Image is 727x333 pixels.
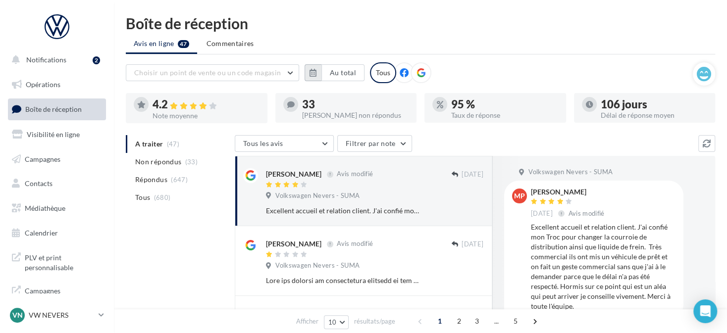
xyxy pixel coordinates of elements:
[93,56,100,64] div: 2
[243,139,283,147] span: Tous les avis
[531,209,553,218] span: [DATE]
[305,64,364,81] button: Au total
[275,261,360,270] span: Volkswagen Nevers - SUMA
[126,64,299,81] button: Choisir un point de vente ou un code magasin
[26,80,60,89] span: Opérations
[302,112,409,119] div: [PERSON_NAME] non répondus
[528,168,613,177] span: Volkswagen Nevers - SUMA
[6,280,108,309] a: Campagnes DataOnDemand
[296,317,318,326] span: Afficher
[12,310,23,320] span: VN
[25,154,60,163] span: Campagnes
[235,135,334,152] button: Tous les avis
[354,317,395,326] span: résultats/page
[266,276,419,285] div: Lore ips dolorsi am consectetura elitsedd ei tem inci utlab etdolo magn aliqu enimadm veni q no e...
[185,158,198,166] span: (33)
[153,99,260,110] div: 4.2
[171,176,188,184] span: (647)
[6,98,108,120] a: Boîte de réception
[25,179,52,188] span: Contacts
[134,68,281,77] span: Choisir un point de vente ou un code magasin
[266,169,321,179] div: [PERSON_NAME]
[462,240,483,249] span: [DATE]
[153,112,260,119] div: Note moyenne
[451,99,558,110] div: 95 %
[514,191,525,201] span: MP
[6,173,108,194] a: Contacts
[154,193,171,201] span: (680)
[337,135,412,152] button: Filtrer par note
[6,149,108,170] a: Campagnes
[266,239,321,249] div: [PERSON_NAME]
[26,55,66,64] span: Notifications
[266,309,321,319] div: [PERSON_NAME]
[275,191,360,200] span: Volkswagen Nevers - SUMA
[6,124,108,145] a: Visibilité en ligne
[321,64,364,81] button: Au total
[6,49,104,70] button: Notifications 2
[25,105,82,113] span: Boîte de réception
[135,175,167,185] span: Répondus
[25,284,102,305] span: Campagnes DataOnDemand
[207,39,254,48] span: Commentaires
[302,99,409,110] div: 33
[328,318,337,326] span: 10
[6,74,108,95] a: Opérations
[324,315,349,329] button: 10
[432,313,448,329] span: 1
[337,240,373,248] span: Avis modifié
[25,229,58,237] span: Calendrier
[488,313,504,329] span: ...
[693,299,717,323] div: Open Intercom Messenger
[569,209,605,217] span: Avis modifié
[8,306,106,325] a: VN VW NEVERS
[25,251,102,272] span: PLV et print personnalisable
[6,198,108,219] a: Médiathèque
[451,112,558,119] div: Taux de réponse
[25,204,65,212] span: Médiathèque
[6,223,108,243] a: Calendrier
[508,313,523,329] span: 5
[6,247,108,276] a: PLV et print personnalisable
[601,99,708,110] div: 106 jours
[531,222,675,311] div: Excellent accueil et relation client. J'ai confié mon Troc pour changer la courroie de distributi...
[451,313,467,329] span: 2
[27,130,80,139] span: Visibilité en ligne
[337,170,373,178] span: Avis modifié
[135,192,150,202] span: Tous
[266,206,419,216] div: Excellent accueil et relation client. J'ai confié mon Troc pour changer la courroie de distributi...
[462,170,483,179] span: [DATE]
[531,189,607,195] div: [PERSON_NAME]
[469,313,485,329] span: 3
[601,112,708,119] div: Délai de réponse moyen
[135,157,181,167] span: Non répondus
[29,310,95,320] p: VW NEVERS
[370,62,396,83] div: Tous
[126,16,715,31] div: Boîte de réception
